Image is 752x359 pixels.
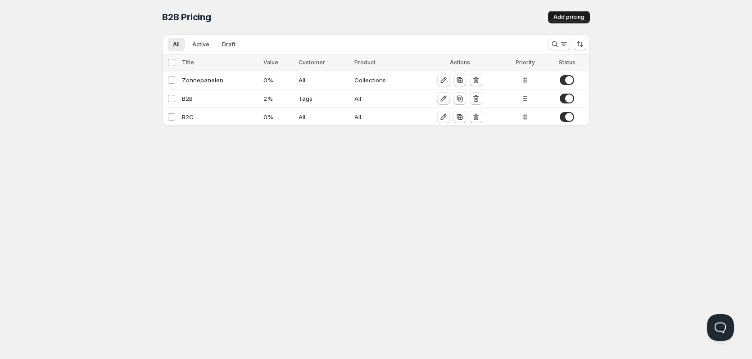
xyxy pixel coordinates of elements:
[182,76,258,85] div: Zonnepanelen
[299,94,349,103] div: Tags
[263,112,293,121] div: 0 %
[574,38,586,50] button: Sort the results
[192,41,209,48] span: Active
[263,59,278,66] span: Value
[299,112,349,121] div: All
[354,94,413,103] div: All
[354,112,413,121] div: All
[548,38,570,50] button: Search and filter results
[162,12,211,22] span: B2B Pricing
[299,76,349,85] div: All
[553,13,584,21] span: Add pricing
[182,94,258,103] div: B2B
[263,76,293,85] div: 0 %
[559,59,575,66] span: Status
[182,59,194,66] span: Title
[299,59,325,66] span: Customer
[182,112,258,121] div: B2C
[450,59,470,66] span: Actions
[354,59,376,66] span: Product
[263,94,293,103] div: 2 %
[173,41,180,48] span: All
[354,76,413,85] div: Collections
[707,314,734,341] iframe: Help Scout Beacon - Open
[516,59,535,66] span: Priority
[548,11,590,23] button: Add pricing
[222,41,236,48] span: Draft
